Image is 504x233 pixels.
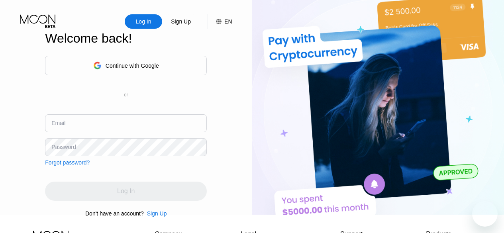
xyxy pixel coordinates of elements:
div: Welcome back! [45,31,207,46]
div: EN [224,18,232,25]
div: Sign Up [144,210,167,217]
div: Log In [125,14,162,29]
div: or [124,92,128,98]
div: Sign Up [170,18,192,25]
div: Forgot password? [45,159,90,166]
div: Log In [135,18,152,25]
div: Don't have an account? [85,210,144,217]
div: Continue with Google [106,63,159,69]
div: Email [51,120,65,126]
div: Continue with Google [45,56,207,75]
iframe: Button to launch messaging window [472,201,498,227]
div: Password [51,144,76,150]
div: Sign Up [162,14,200,29]
div: EN [208,14,232,29]
div: Sign Up [147,210,167,217]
